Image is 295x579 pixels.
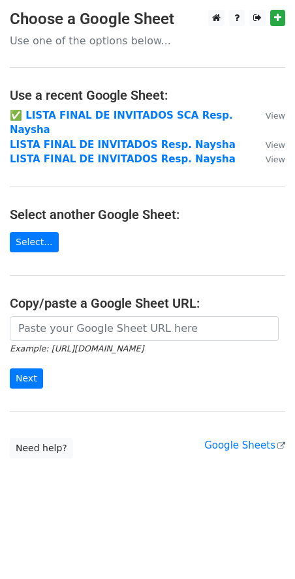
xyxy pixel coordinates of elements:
[253,139,285,151] a: View
[10,438,73,458] a: Need help?
[10,344,144,353] small: Example: [URL][DOMAIN_NAME]
[10,207,285,222] h4: Select another Google Sheet:
[10,139,236,151] a: LISTA FINAL DE INVITADOS Resp. Naysha
[266,140,285,150] small: View
[253,110,285,121] a: View
[10,232,59,252] a: Select...
[266,111,285,121] small: View
[10,316,279,341] input: Paste your Google Sheet URL here
[10,34,285,48] p: Use one of the options below...
[10,10,285,29] h3: Choose a Google Sheet
[10,368,43,389] input: Next
[204,439,285,451] a: Google Sheets
[10,295,285,311] h4: Copy/paste a Google Sheet URL:
[10,110,233,136] a: ✅ LISTA FINAL DE INVITADOS SCA Resp. Naysha
[266,155,285,164] small: View
[10,153,236,165] a: LISTA FINAL DE INVITADOS Resp. Naysha
[10,87,285,103] h4: Use a recent Google Sheet:
[253,153,285,165] a: View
